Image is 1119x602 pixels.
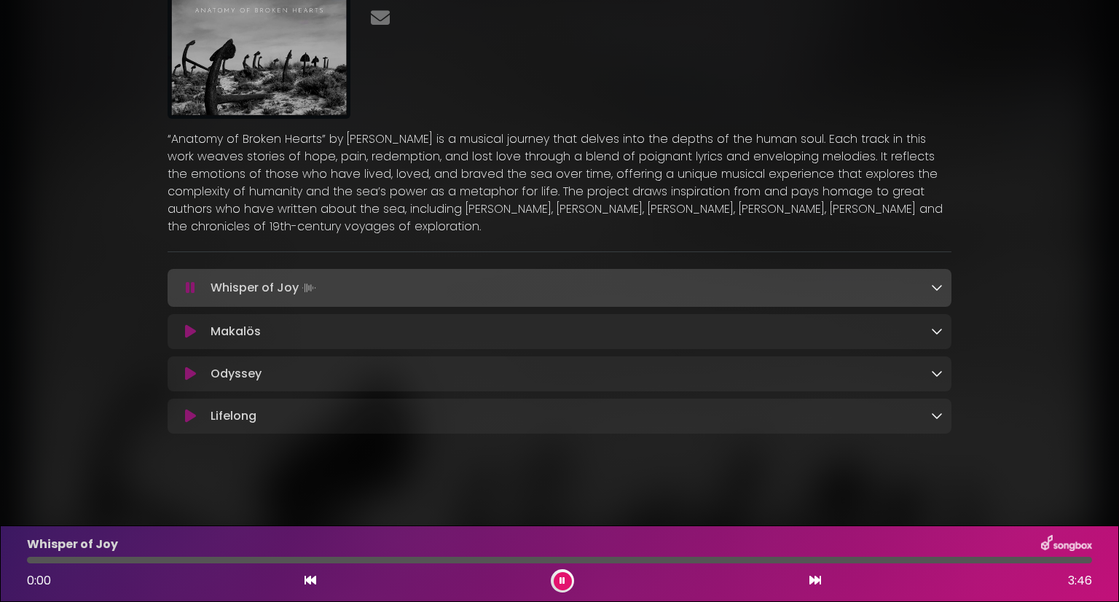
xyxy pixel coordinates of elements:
p: Lifelong [211,407,256,425]
img: waveform4.gif [299,278,319,298]
p: Makalös [211,323,261,340]
p: “Anatomy of Broken Hearts” by [PERSON_NAME] is a musical journey that delves into the depths of t... [168,130,951,235]
p: Whisper of Joy [211,278,319,298]
p: Odyssey [211,365,262,383]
